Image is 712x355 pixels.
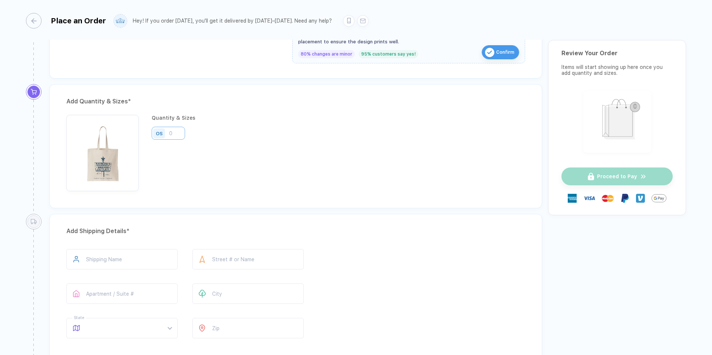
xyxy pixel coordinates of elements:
[561,50,673,57] div: Review Your Order
[70,119,135,183] img: c31fd943-bb7e-4f48-936a-2544c0e04052_nt_front_1756329013762.jpg
[620,194,629,203] img: Paypal
[156,130,163,136] div: OS
[482,45,519,59] button: iconConfirm
[152,115,195,121] div: Quantity & Sizes
[51,16,106,25] div: Place an Order
[583,192,595,204] img: visa
[602,192,614,204] img: master-card
[114,14,127,27] img: user profile
[568,194,577,203] img: express
[298,50,355,58] div: 80% changes are minor
[587,94,648,148] img: shopping_bag.png
[636,194,645,203] img: Venmo
[66,225,525,237] div: Add Shipping Details
[561,64,673,76] div: Items will start showing up here once you add quantity and sizes.
[496,46,514,58] span: Confirm
[359,50,418,58] div: 95% customers say yes!
[66,96,525,107] div: Add Quantity & Sizes
[652,191,666,206] img: GPay
[133,18,332,24] div: Hey! If you order [DATE], you'll get it delivered by [DATE]–[DATE]. Need any help?
[485,48,494,57] img: icon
